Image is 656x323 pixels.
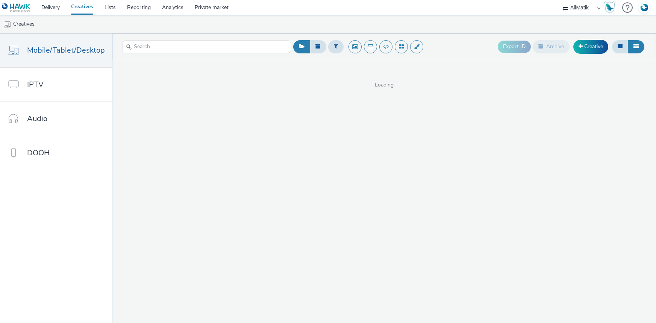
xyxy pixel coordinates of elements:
button: Grid [612,40,628,53]
button: Archive [533,40,570,53]
span: Mobile/Tablet/Desktop [27,45,105,56]
img: Account FR [639,2,650,13]
span: Audio [27,113,47,124]
a: Creative [573,40,608,53]
button: Export ID [498,41,531,53]
input: Search... [122,40,291,53]
img: Hawk Academy [604,2,615,14]
button: Table [628,40,644,53]
span: DOOH [27,147,50,158]
a: Hawk Academy [604,2,618,14]
img: undefined Logo [2,3,31,12]
span: IPTV [27,79,44,90]
img: mobile [4,21,11,28]
span: Loading [112,81,656,89]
